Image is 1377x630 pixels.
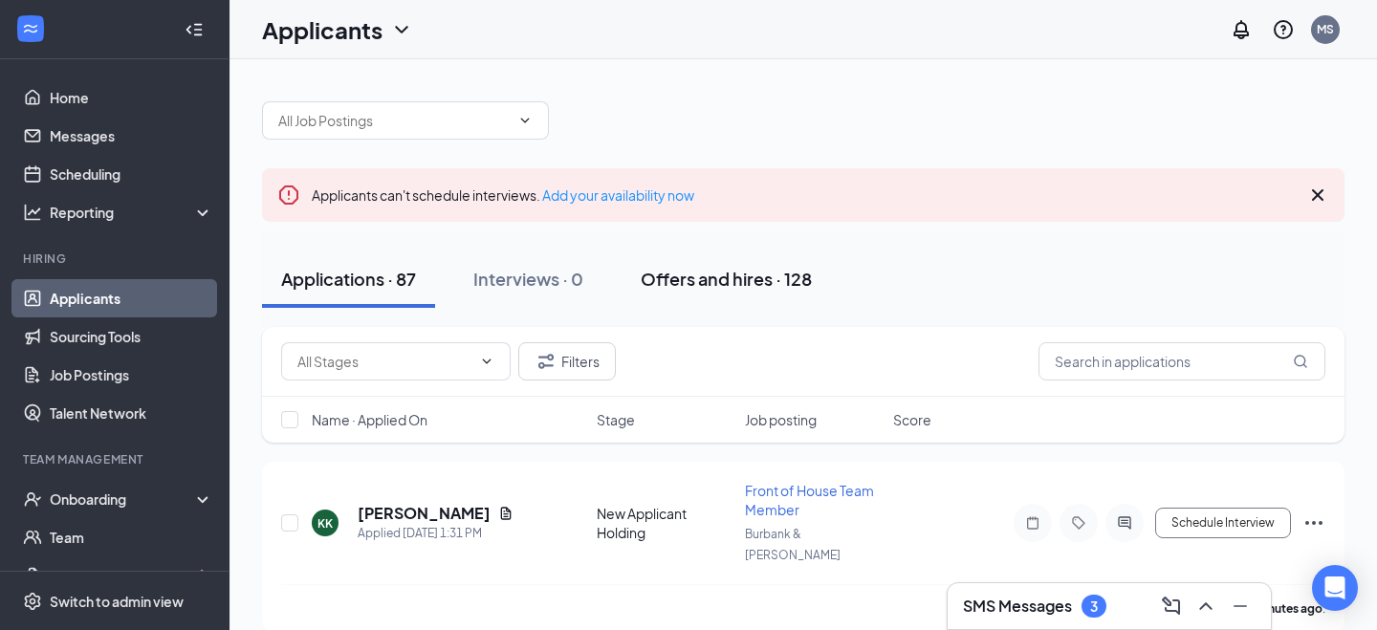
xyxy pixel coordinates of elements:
div: KK [317,515,333,532]
div: Applied [DATE] 1:31 PM [358,524,514,543]
span: Job posting [745,410,817,429]
svg: Settings [23,592,42,611]
input: Search in applications [1038,342,1325,380]
a: Team [50,518,213,556]
a: Scheduling [50,155,213,193]
a: Sourcing Tools [50,317,213,356]
svg: Filter [535,350,557,373]
svg: ActiveChat [1113,515,1136,531]
svg: WorkstreamLogo [21,19,40,38]
div: New Applicant Holding [597,504,733,542]
svg: Document [498,506,514,521]
div: Hiring [23,250,209,267]
div: Interviews · 0 [473,267,583,291]
div: Team Management [23,451,209,467]
a: Messages [50,117,213,155]
svg: ChevronDown [390,18,413,41]
button: Minimize [1225,591,1256,621]
a: Talent Network [50,394,213,432]
svg: Note [1021,515,1044,531]
button: ChevronUp [1191,591,1221,621]
svg: Cross [1306,184,1329,206]
svg: Error [277,184,300,206]
svg: ComposeMessage [1160,595,1183,618]
div: Applications · 87 [281,267,416,291]
span: Name · Applied On [312,410,427,429]
input: All Stages [297,351,471,372]
div: Switch to admin view [50,592,184,611]
svg: ChevronDown [479,354,494,369]
h3: SMS Messages [963,596,1072,617]
svg: Tag [1067,515,1090,531]
svg: Ellipses [1302,511,1325,534]
b: 21 minutes ago [1239,601,1322,616]
button: Schedule Interview [1155,508,1291,538]
a: Applicants [50,279,213,317]
svg: Analysis [23,203,42,222]
svg: MagnifyingGlass [1293,354,1308,369]
svg: QuestionInfo [1272,18,1295,41]
button: ComposeMessage [1156,591,1187,621]
a: Add your availability now [542,186,694,204]
svg: ChevronUp [1194,595,1217,618]
svg: Notifications [1230,18,1253,41]
div: Offers and hires · 128 [641,267,812,291]
svg: Collapse [185,20,204,39]
svg: ChevronDown [517,113,533,128]
span: Score [893,410,931,429]
div: Onboarding [50,489,197,509]
button: Filter Filters [518,342,616,380]
div: Reporting [50,203,214,222]
span: Burbank & [PERSON_NAME] [745,527,841,562]
h5: [PERSON_NAME] [358,503,491,524]
span: Front of House Team Member [745,482,874,518]
span: Stage [597,410,635,429]
a: Home [50,78,213,117]
div: 3 [1090,598,1098,615]
a: Job Postings [50,356,213,394]
div: Open Intercom Messenger [1312,565,1358,611]
a: DocumentsCrown [50,556,213,595]
h1: Applicants [262,13,382,46]
div: MS [1317,21,1334,37]
input: All Job Postings [278,110,510,131]
span: Applicants can't schedule interviews. [312,186,694,204]
svg: Minimize [1229,595,1252,618]
svg: UserCheck [23,489,42,509]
